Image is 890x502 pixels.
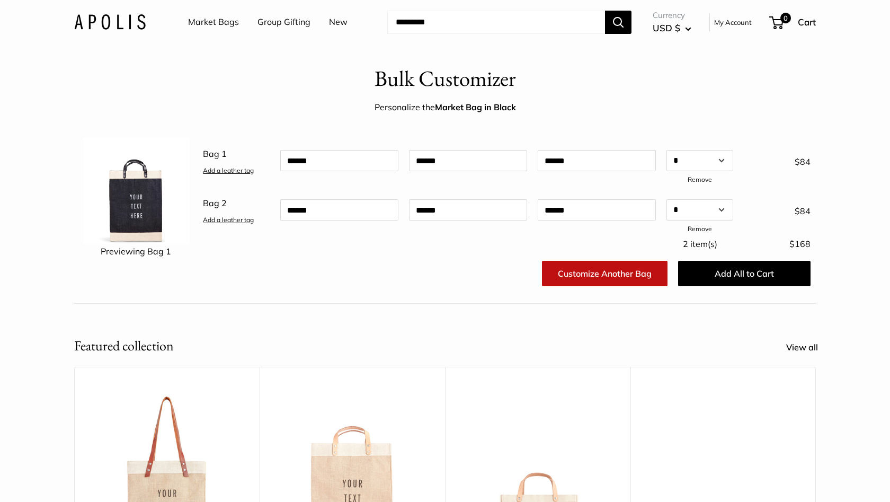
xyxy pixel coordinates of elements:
[188,14,239,30] a: Market Bags
[688,175,712,183] a: Remove
[653,20,691,37] button: USD $
[101,246,171,257] span: Previewing Bag 1
[683,239,717,249] span: 2 item(s)
[375,100,516,116] div: Personalize the
[780,13,791,23] span: 0
[738,199,816,219] div: $84
[74,336,174,356] h2: Featured collection
[74,14,146,30] img: Apolis
[329,14,348,30] a: New
[542,261,667,286] a: Customize Another Bag
[738,150,816,170] div: $84
[688,225,712,233] a: Remove
[375,63,516,94] h1: Bulk Customizer
[198,191,275,227] div: Bag 2
[798,16,816,28] span: Cart
[714,16,752,29] a: My Account
[678,261,811,286] button: Add All to Cart
[653,8,691,23] span: Currency
[653,22,680,33] span: USD $
[770,14,816,31] a: 0 Cart
[786,340,830,356] a: View all
[83,138,189,244] img: LRG-BAG-BLK-1_700x_5a9dacdf-10b6-41a0-bb5f-008719d1da41.webp
[605,11,631,34] button: Search
[257,14,310,30] a: Group Gifting
[789,239,811,249] span: $168
[435,102,516,112] strong: Market Bag in Black
[203,166,254,174] a: Add a leather tag
[198,142,275,178] div: Bag 1
[387,11,605,34] input: Search...
[203,216,254,224] a: Add a leather tag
